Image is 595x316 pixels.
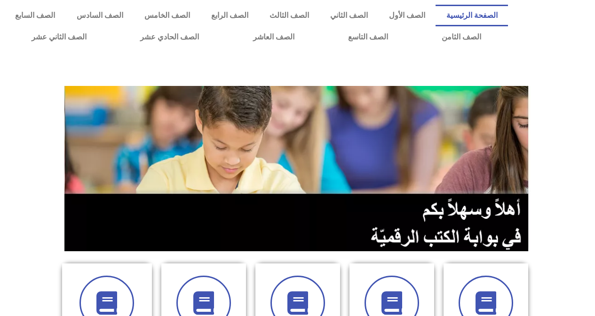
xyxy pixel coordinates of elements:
a: الصف الثامن [415,26,508,48]
a: الصف الخامس [134,5,200,26]
a: الصف الرابع [200,5,259,26]
a: الصف الحادي عشر [113,26,226,48]
a: الصف العاشر [226,26,321,48]
a: الصف التاسع [321,26,415,48]
a: الصف السابع [5,5,66,26]
a: الصف الثاني عشر [5,26,113,48]
a: الصفحة الرئيسية [436,5,508,26]
a: الصف الأول [378,5,436,26]
a: الصف السادس [66,5,134,26]
a: الصف الثاني [319,5,378,26]
a: الصف الثالث [259,5,319,26]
